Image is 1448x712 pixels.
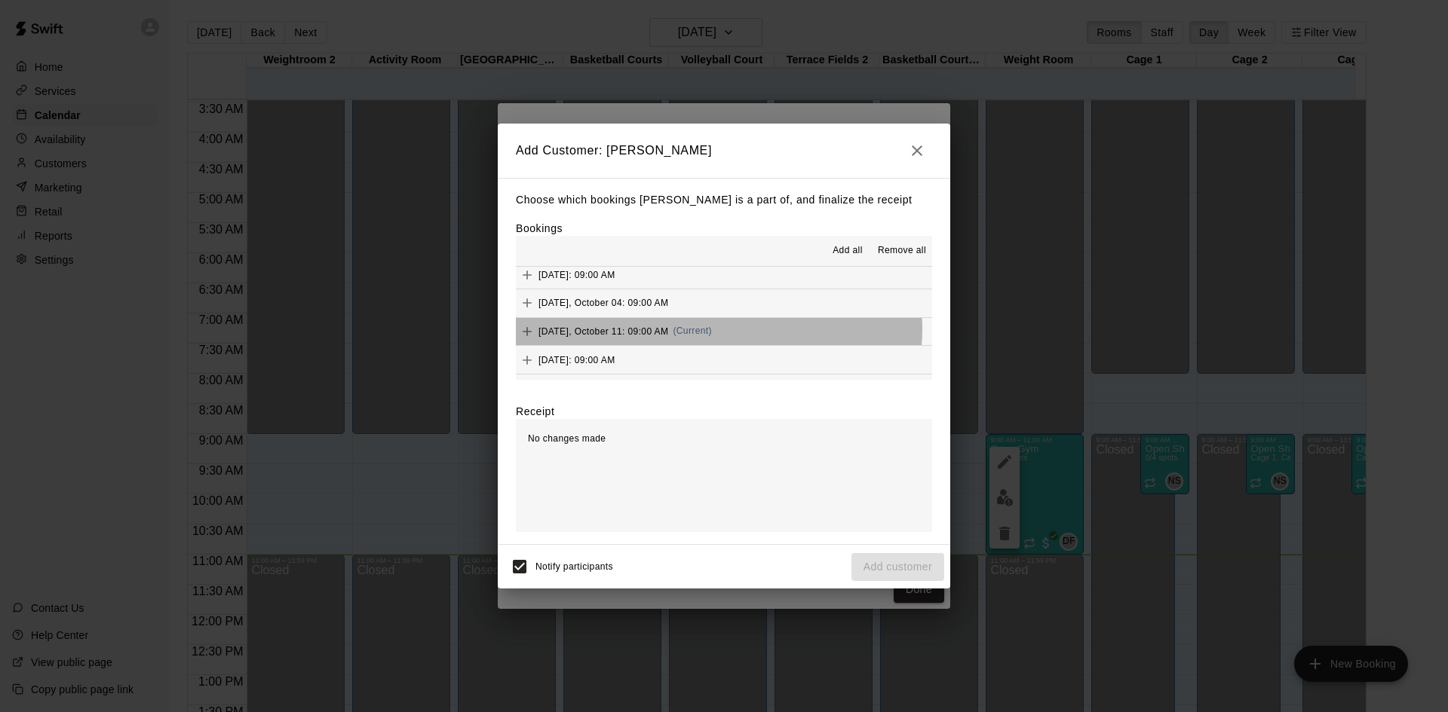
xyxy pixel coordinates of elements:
[538,269,615,280] span: [DATE]: 09:00 AM
[516,374,932,402] button: Add[DATE]: 09:00 AM
[538,298,668,308] span: [DATE], October 04: 09:00 AM
[516,268,538,280] span: Add
[516,325,538,336] span: Add
[498,124,950,178] h2: Add Customer: [PERSON_NAME]
[824,239,872,263] button: Add all
[833,243,863,258] span: Add all
[516,222,563,234] label: Bookings
[673,325,712,336] span: (Current)
[516,297,538,308] span: Add
[516,353,538,365] span: Add
[516,289,932,317] button: Add[DATE], October 04: 09:00 AM
[516,346,932,374] button: Add[DATE]: 09:00 AM
[516,318,932,346] button: Add[DATE], October 11: 09:00 AM(Current)
[538,354,615,365] span: [DATE]: 09:00 AM
[878,243,926,258] span: Remove all
[516,261,932,289] button: Add[DATE]: 09:00 AM
[516,191,932,209] p: Choose which bookings [PERSON_NAME] is a part of, and finalize the receipt
[535,562,613,573] span: Notify participants
[516,404,554,419] label: Receipt
[528,433,606,444] span: No changes made
[538,325,668,336] span: [DATE], October 11: 09:00 AM
[872,239,932,263] button: Remove all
